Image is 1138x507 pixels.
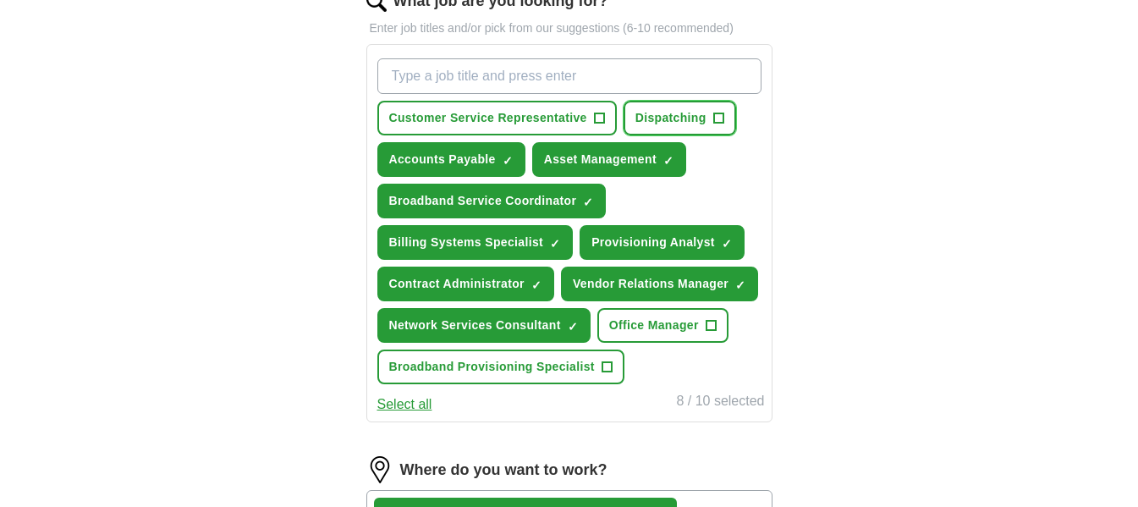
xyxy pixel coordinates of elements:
span: ✓ [735,278,745,292]
span: ✓ [663,154,673,168]
img: location.png [366,456,393,483]
button: Broadband Provisioning Specialist [377,350,624,384]
button: Contract Administrator✓ [377,267,554,301]
span: ✓ [722,237,732,251]
span: Dispatching [635,109,706,127]
button: Network Services Consultant✓ [377,308,591,343]
span: Office Manager [609,317,699,334]
button: Asset Management✓ [532,142,686,177]
button: Dispatching [624,101,736,135]
button: Vendor Relations Manager✓ [561,267,758,301]
span: Billing Systems Specialist [389,234,544,251]
button: Customer Service Representative [377,101,617,135]
span: Broadband Provisioning Specialist [389,358,595,376]
button: Provisioning Analyst✓ [580,225,745,260]
span: ✓ [531,278,542,292]
span: Asset Management [544,151,657,168]
span: Vendor Relations Manager [573,275,728,293]
button: Billing Systems Specialist✓ [377,225,574,260]
div: 8 / 10 selected [676,391,764,415]
button: Broadband Service Coordinator✓ [377,184,607,218]
button: Office Manager [597,308,728,343]
span: ✓ [568,320,578,333]
p: Enter job titles and/or pick from our suggestions (6-10 recommended) [366,19,772,37]
span: ✓ [550,237,560,251]
button: Accounts Payable✓ [377,142,525,177]
span: ✓ [583,196,593,209]
span: Customer Service Representative [389,109,587,127]
span: Network Services Consultant [389,317,561,334]
label: Where do you want to work? [400,459,607,482]
span: Contract Administrator [389,275,525,293]
button: Select all [377,394,432,415]
input: Type a job title and press enter [377,58,761,94]
span: ✓ [503,154,513,168]
span: Provisioning Analyst [591,234,715,251]
span: Accounts Payable [389,151,496,168]
span: Broadband Service Coordinator [389,192,577,210]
